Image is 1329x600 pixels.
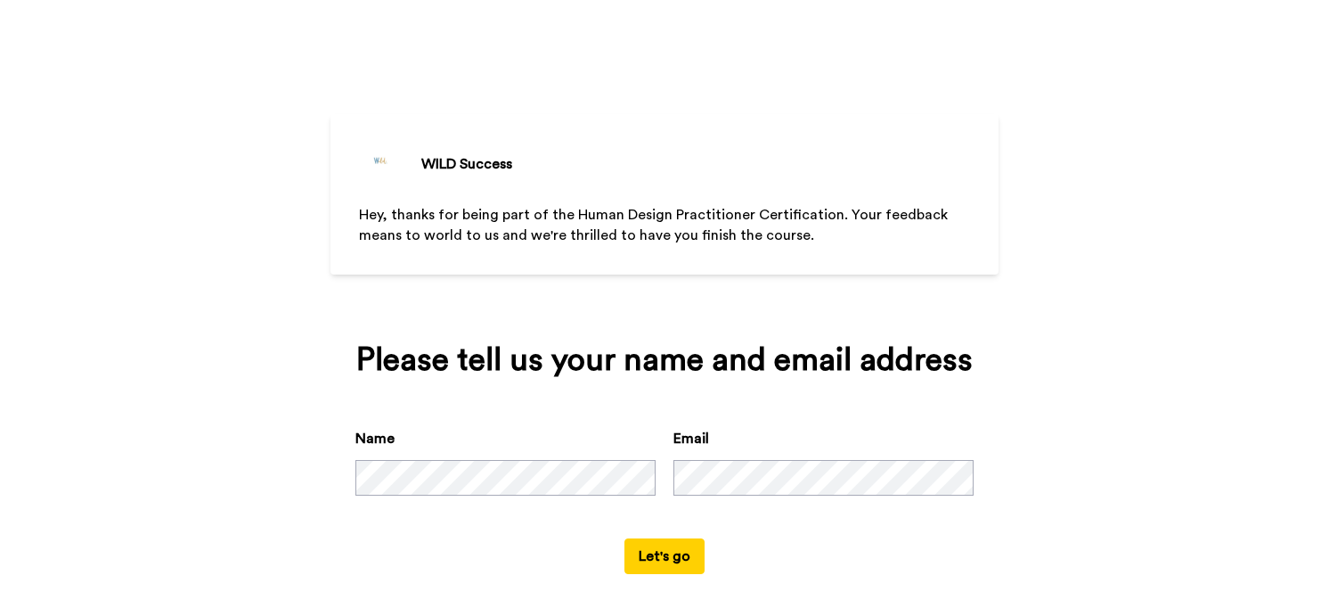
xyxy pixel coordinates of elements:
label: Name [355,428,395,449]
label: Email [673,428,709,449]
button: Let's go [624,538,705,574]
div: Please tell us your name and email address [355,342,974,378]
div: WILD Success [421,153,512,175]
span: Hey, thanks for being part of the Human Design Practitioner Certification. Your feedback means to... [359,208,951,242]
